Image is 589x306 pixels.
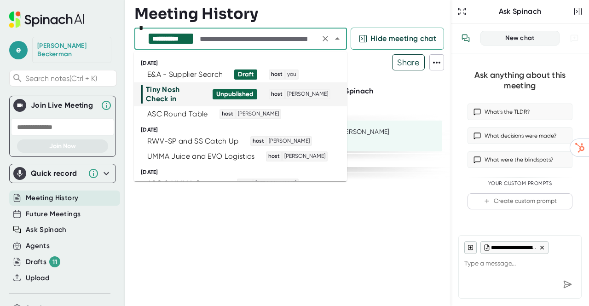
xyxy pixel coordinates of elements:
div: Send message [559,276,576,293]
button: Clear [319,32,332,45]
div: Quick record [13,164,112,183]
span: Share [393,54,424,70]
div: ASC Round Table [147,110,208,119]
div: Join Live MeetingJoin Live Meeting [13,96,112,115]
button: Drafts 11 [26,256,60,267]
button: Share [392,54,425,70]
img: Join Live Meeting [15,101,24,110]
button: Ask Spinach [26,225,67,235]
button: Ask Spinach [330,86,374,97]
h3: Meeting History [134,5,258,23]
div: Ask anything about this meeting [468,70,572,91]
span: host [267,152,281,161]
button: What decisions were made? [468,127,572,144]
div: Ask Spinach [468,7,572,16]
div: Emily Beckerman [37,42,106,58]
div: [DATE] [141,169,347,176]
div: [DATE] [141,127,347,133]
button: What were the blindspots? [468,151,572,168]
button: Create custom prompt [468,193,572,209]
button: Close [331,32,344,45]
div: Drafts [26,256,60,267]
span: host [220,110,235,118]
div: Unpublished [216,90,254,98]
div: Tiny Nosh Check in [146,85,201,104]
div: Draft [238,70,254,79]
button: Hide meeting chat [351,28,444,50]
button: Upload [26,273,49,283]
div: Your Custom Prompts [468,180,572,187]
span: host [238,179,252,188]
button: What’s the TLDR? [468,104,572,120]
span: Join Now [49,142,76,150]
button: View conversation history [456,29,475,47]
span: Search notes (Ctrl + K) [25,74,114,83]
span: Hide meeting chat [370,33,436,44]
span: e [9,41,28,59]
div: RWV-SP and SS Catch Up [147,137,239,146]
div: Join Live Meeting [31,101,96,110]
button: Agents [26,241,50,251]
button: Join Now [17,139,108,153]
span: [PERSON_NAME] [237,110,280,118]
span: host [270,90,284,98]
span: Ask Spinach [330,87,374,95]
button: Close conversation sidebar [572,5,584,18]
div: [DATE] [141,60,347,67]
span: [PERSON_NAME] [286,90,329,98]
button: Meeting History [26,193,78,203]
button: Future Meetings [26,209,81,219]
div: Quick record [31,169,83,178]
span: [PERSON_NAME] [254,179,298,188]
div: ASC & UMMA Connect [147,179,225,188]
button: Expand to Ask Spinach page [456,5,468,18]
div: New chat [486,34,554,42]
div: 11 [49,256,60,267]
span: you [286,70,298,79]
span: [PERSON_NAME] [283,152,327,161]
span: [PERSON_NAME] [267,137,311,145]
div: UMMA Juice and EVO Logistics [147,152,254,161]
span: host [270,70,284,79]
span: host [251,137,266,145]
div: E&A - Supplier Search [147,70,223,79]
